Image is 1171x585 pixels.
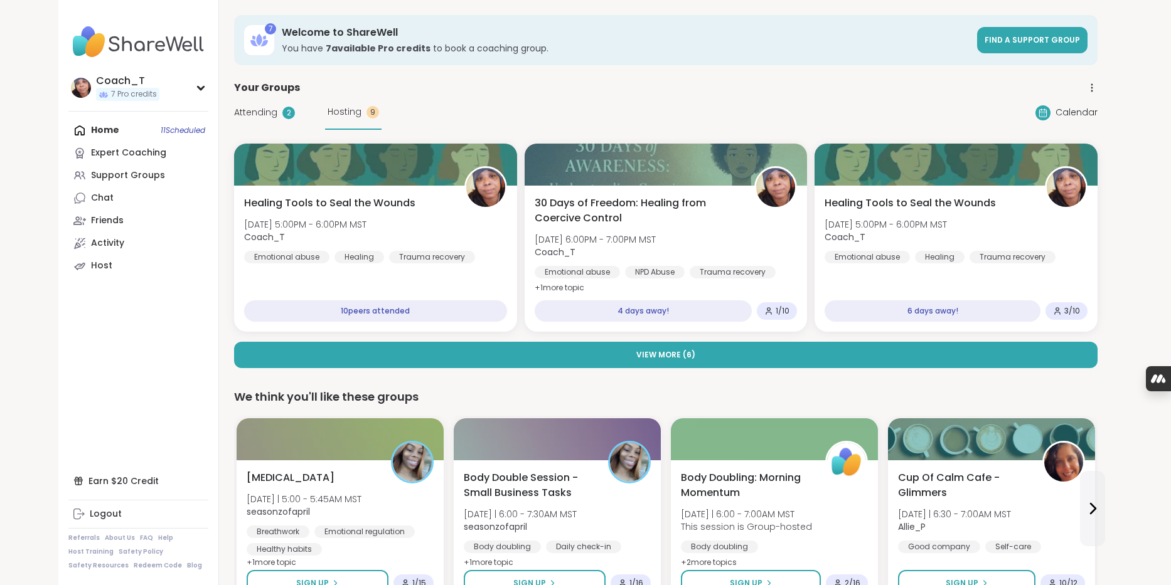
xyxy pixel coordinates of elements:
div: 4 days away! [535,300,752,322]
div: Daily check-in [546,540,621,553]
div: 7 [265,23,276,34]
span: [DATE] 5:00PM - 6:00PM MST [244,218,366,231]
div: Body doubling [464,540,541,553]
img: Coach_T [466,168,505,207]
span: This session is Group-hosted [681,520,812,533]
img: ShareWell [827,443,866,482]
div: Breathwork [247,525,309,538]
span: [DATE] | 6:30 - 7:00AM MST [898,508,1011,520]
span: Healing Tools to Seal the Wounds [825,196,996,211]
b: seasonzofapril [464,520,527,533]
span: 3 / 10 [1064,306,1080,316]
h3: You have to book a coaching group. [282,42,970,55]
b: 7 available Pro credit s [326,42,430,55]
h3: Welcome to ShareWell [282,26,970,40]
div: Healing [915,251,965,263]
div: Logout [90,508,122,520]
span: [DATE] 5:00PM - 6:00PM MST [825,218,947,231]
div: Self-care [985,540,1041,553]
div: Emotional abuse [825,251,910,263]
span: View More ( 6 ) [636,349,695,361]
div: Coach_T [96,74,159,88]
span: Find a support group [985,34,1080,45]
img: ShareWell Nav Logo [68,20,208,64]
div: Healthy habits [247,543,322,556]
div: Emotional abuse [244,251,329,263]
b: seasonzofapril [247,505,310,518]
a: Find a support group [977,27,1088,53]
span: Healing Tools to Seal the Wounds [244,196,415,211]
a: Blog [187,561,202,570]
a: Safety Resources [68,561,129,570]
a: Host Training [68,547,114,556]
span: Cup Of Calm Cafe - Glimmers [898,470,1029,500]
span: Your Groups [234,80,300,95]
img: Allie_P [1044,443,1083,482]
span: [DATE] | 6:00 - 7:00AM MST [681,508,812,520]
a: Friends [68,209,208,232]
a: About Us [105,534,135,542]
div: We think you'll like these groups [234,388,1098,406]
span: Attending [234,106,277,119]
span: 30 Days of Freedom: Healing from Coercive Control [535,196,741,226]
span: [DATE] 6:00PM - 7:00PM MST [535,233,656,246]
div: Trauma recovery [389,251,475,263]
span: [DATE] | 5:00 - 5:45AM MST [247,493,361,505]
div: 9 [366,106,379,119]
img: Coach_T [756,168,795,207]
b: Coach_T [244,231,285,243]
div: Host [91,260,112,272]
div: Support Groups [91,169,165,182]
a: Chat [68,187,208,209]
a: Activity [68,232,208,255]
b: Coach_T [535,246,575,258]
div: NPD Abuse [625,266,685,278]
div: Trauma recovery [690,266,776,278]
b: Allie_P [898,520,926,533]
a: Support Groups [68,164,208,187]
span: [DATE] | 6:00 - 7:30AM MST [464,508,577,520]
div: Expert Coaching [91,147,166,159]
div: Emotional abuse [535,266,620,278]
span: Calendar [1056,106,1098,119]
a: Logout [68,503,208,525]
img: Coach_T [71,78,91,98]
div: 10 peers attended [244,300,507,322]
div: 6 days away! [825,300,1040,322]
span: 7 Pro credits [111,89,157,100]
a: Referrals [68,534,100,542]
span: Body Double Session - Small Business Tasks [464,470,594,500]
div: Earn $20 Credit [68,470,208,492]
span: Body Doubling: Morning Momentum [681,470,811,500]
a: Safety Policy [119,547,163,556]
div: Chat [91,192,114,204]
div: Emotional regulation [314,525,415,538]
img: seasonzofapril [610,443,649,482]
a: Host [68,255,208,277]
div: Body doubling [681,540,758,553]
div: Good company [898,540,980,553]
button: View More (6) [234,342,1098,368]
div: Friends [91,214,124,227]
img: seasonzofapril [393,443,432,482]
b: Coach_T [825,231,865,243]
div: Activity [91,237,124,250]
a: Expert Coaching [68,142,208,164]
a: Help [158,534,173,542]
div: Trauma recovery [970,251,1056,263]
div: Healing [334,251,384,263]
span: Hosting [328,105,361,119]
img: Coach_T [1047,168,1086,207]
div: 2 [282,107,295,119]
a: FAQ [140,534,153,542]
a: Redeem Code [134,561,182,570]
span: 1 / 10 [776,306,789,316]
span: [MEDICAL_DATA] [247,470,334,485]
